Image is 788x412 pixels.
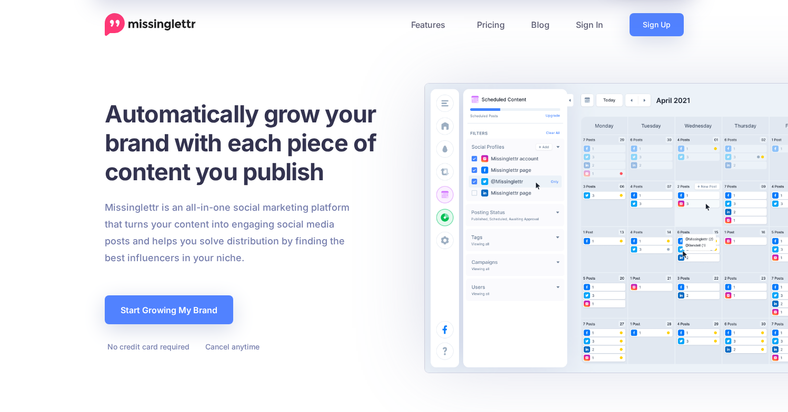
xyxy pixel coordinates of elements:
[518,13,563,36] a: Blog
[105,199,350,266] p: Missinglettr is an all-in-one social marketing platform that turns your content into engaging soc...
[563,13,616,36] a: Sign In
[630,13,684,36] a: Sign Up
[464,13,518,36] a: Pricing
[203,340,260,353] li: Cancel anytime
[105,99,402,186] h1: Automatically grow your brand with each piece of content you publish
[398,13,464,36] a: Features
[105,295,233,324] a: Start Growing My Brand
[105,340,189,353] li: No credit card required
[105,13,196,36] a: Home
